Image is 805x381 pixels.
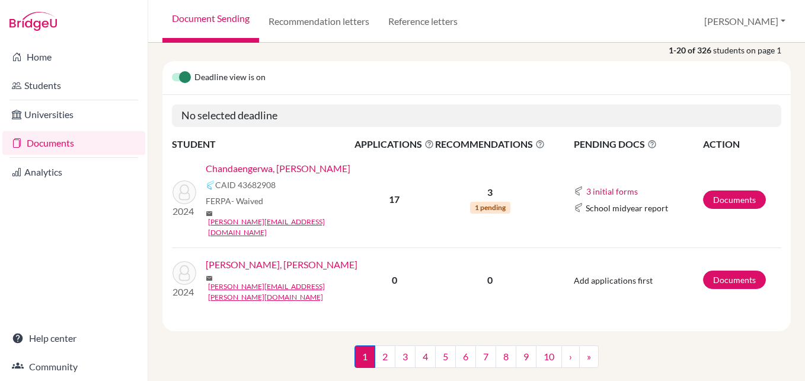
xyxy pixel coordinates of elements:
[435,137,545,151] span: RECOMMENDATIONS
[172,136,354,152] th: STUDENT
[435,185,545,199] p: 3
[172,261,196,285] img: Andrade, Johnson
[516,345,536,368] a: 9
[172,204,196,218] p: 2024
[172,104,781,127] h5: No selected deadline
[536,345,562,368] a: 10
[206,180,215,190] img: Common App logo
[206,161,350,176] a: Chandaengerwa, [PERSON_NAME]
[435,345,456,368] a: 5
[703,190,766,209] a: Documents
[2,74,145,97] a: Students
[586,185,638,198] button: 3 initial forms
[574,275,653,285] span: Add applications first
[703,271,766,289] a: Documents
[455,345,476,368] a: 6
[415,345,436,368] a: 4
[579,345,599,368] a: »
[574,203,583,212] img: Common App logo
[208,281,362,303] a: [PERSON_NAME][EMAIL_ADDRESS][PERSON_NAME][DOMAIN_NAME]
[395,345,416,368] a: 3
[231,196,263,206] span: - Waived
[561,345,580,368] a: ›
[2,326,145,350] a: Help center
[470,202,510,214] span: 1 pending
[699,10,791,33] button: [PERSON_NAME]
[586,202,668,214] span: School midyear report
[208,217,362,238] a: [PERSON_NAME][EMAIL_ADDRESS][DOMAIN_NAME]
[2,131,145,155] a: Documents
[392,274,397,285] b: 0
[9,12,57,31] img: Bridge-U
[375,345,395,368] a: 2
[206,275,213,282] span: mail
[2,355,145,379] a: Community
[435,273,545,287] p: 0
[669,44,713,56] strong: 1-20 of 326
[354,137,434,151] span: APPLICATIONS
[574,186,583,196] img: Common App logo
[354,345,375,368] span: 1
[172,180,196,204] img: Chandaengerwa, Tanaka
[354,345,599,377] nav: ...
[172,285,196,299] p: 2024
[215,179,276,191] span: CAID 43682908
[496,345,516,368] a: 8
[206,195,263,207] span: FERPA
[2,160,145,184] a: Analytics
[574,137,702,151] span: PENDING DOCS
[702,136,781,152] th: ACTION
[389,193,400,205] b: 17
[2,103,145,126] a: Universities
[206,210,213,217] span: mail
[713,44,791,56] span: students on page 1
[194,71,266,85] span: Deadline view is on
[206,258,357,272] a: [PERSON_NAME], [PERSON_NAME]
[2,45,145,69] a: Home
[475,345,496,368] a: 7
